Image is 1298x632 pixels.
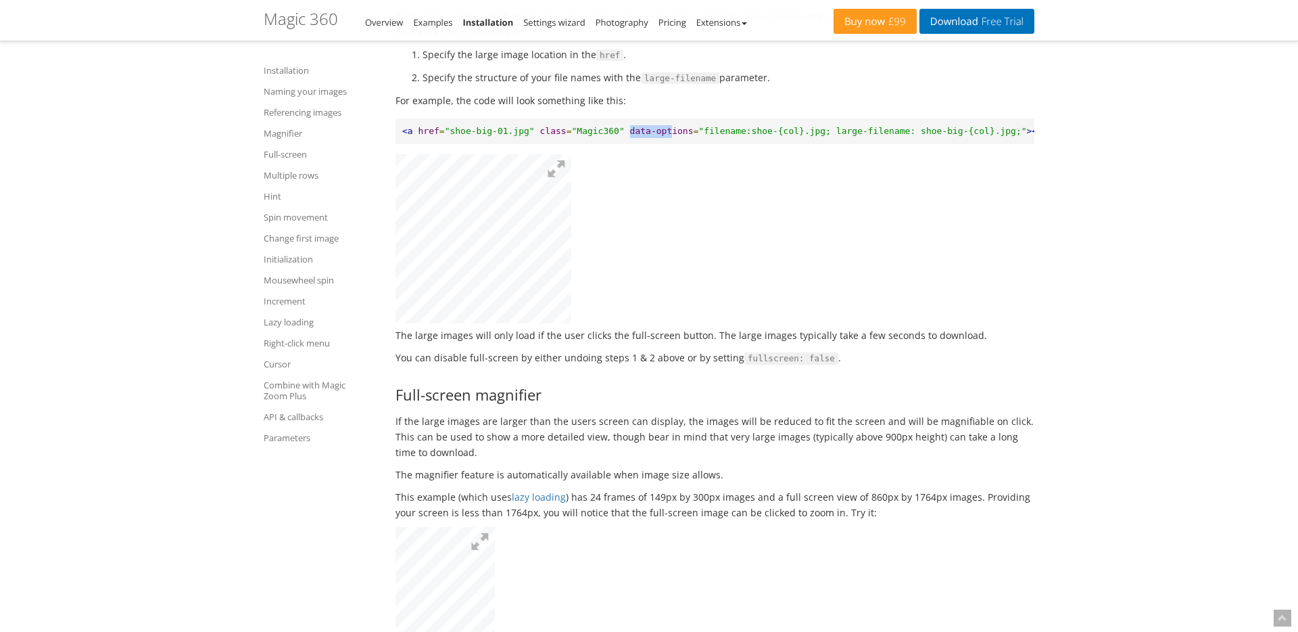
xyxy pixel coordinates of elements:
a: Magnifier [264,125,379,141]
span: Free Trial [978,16,1024,27]
span: ><img [1027,126,1053,136]
a: Installation [264,62,379,78]
a: Change first image [264,230,379,246]
a: Examples [413,16,452,28]
a: Pricing [658,16,686,28]
a: Combine with Magic Zoom Plus [264,377,379,404]
a: Full-screen [264,146,379,162]
a: Naming your images [264,83,379,99]
span: large-filename [641,72,719,85]
h1: Magic 360 [264,10,338,28]
p: You can disable full-screen by either undoing steps 1 & 2 above or by setting . [395,350,1034,366]
a: Buy now£99 [834,9,917,34]
a: Increment [264,293,379,309]
a: Right-click menu [264,335,379,351]
span: class [540,126,567,136]
span: "Magic360" [571,126,624,136]
li: Specify the large image location in the . [423,47,1034,63]
a: lazy loading [512,491,566,503]
p: The magnifier feature is automatically available when image size allows. [395,467,1034,482]
a: Extensions [696,16,747,28]
p: This example (which uses ) has 24 frames of 149px by 300px images and a full screen view of 860px... [395,489,1034,520]
a: Overview [365,16,403,28]
a: Initialization [264,251,379,267]
a: Lazy loading [264,314,379,330]
span: data-options [630,126,694,136]
a: Mousewheel spin [264,272,379,288]
li: Specify the structure of your file names with the parameter. [423,70,1034,86]
a: Photography [596,16,648,28]
span: fullscreen: false [744,353,838,365]
a: Parameters [264,430,379,446]
a: Settings wizard [523,16,585,28]
span: £99 [885,16,906,27]
a: Referencing images [264,104,379,120]
a: API & callbacks [264,409,379,425]
a: Multiple rows [264,167,379,183]
a: Hint [264,188,379,204]
a: Cursor [264,356,379,372]
span: "shoe-big-01.jpg" [445,126,535,136]
span: href [418,126,439,136]
a: DownloadFree Trial [919,9,1034,34]
span: href [596,49,623,62]
h3: Full-screen magnifier [395,386,1034,403]
span: = [694,126,699,136]
a: Spin movement [264,209,379,225]
span: <a [402,126,413,136]
p: For example, the code will look something like this: [395,93,1034,108]
span: = [439,126,445,136]
a: Installation [462,16,513,28]
p: The large images will only load if the user clicks the full-screen button. The large images typic... [395,328,1034,343]
span: "filename:shoe-{col}.jpg; large-filename: shoe-big-{col}.jpg;" [698,126,1026,136]
span: = [567,126,572,136]
p: If the large images are larger than the users screen can display, the images will be reduced to f... [395,413,1034,460]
